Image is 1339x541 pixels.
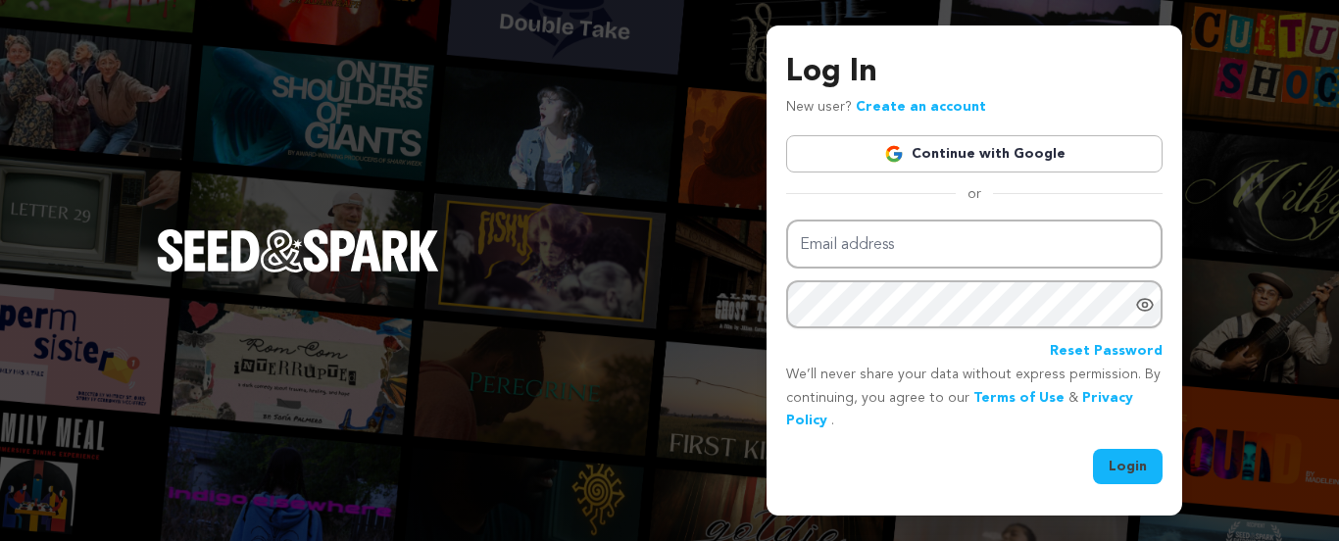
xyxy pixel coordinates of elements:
a: Terms of Use [973,391,1065,405]
a: Show password as plain text. Warning: this will display your password on the screen. [1135,295,1155,315]
input: Email address [786,220,1163,270]
button: Login [1093,449,1163,484]
img: Seed&Spark Logo [157,229,439,272]
span: or [956,184,993,204]
a: Create an account [856,100,986,114]
a: Seed&Spark Homepage [157,229,439,312]
p: New user? [786,96,986,120]
a: Reset Password [1050,340,1163,364]
a: Continue with Google [786,135,1163,172]
p: We’ll never share your data without express permission. By continuing, you agree to our & . [786,364,1163,433]
img: Google logo [884,144,904,164]
h3: Log In [786,49,1163,96]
